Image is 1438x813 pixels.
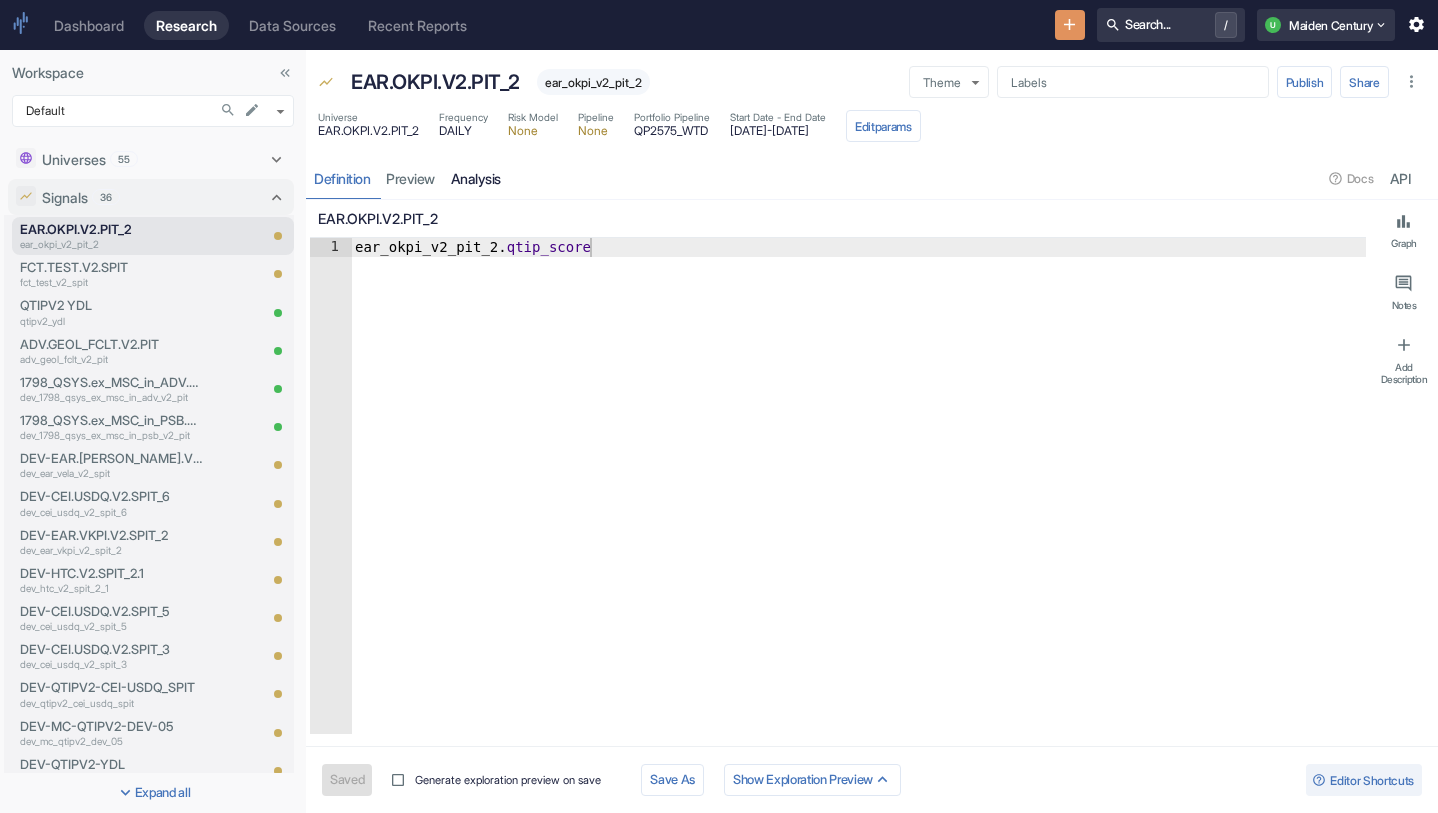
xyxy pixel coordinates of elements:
[20,717,204,736] p: DEV-MC-QTIPV2-DEV-05
[42,149,106,170] p: Universes
[20,678,204,710] a: DEV-QTIPV2-CEI-USDQ_SPITdev_qtipv2_cei_usdq_spit
[12,95,294,127] div: Default
[20,296,204,315] p: QTIPV2 YDL
[20,717,204,749] a: DEV-MC-QTIPV2-DEV-05dev_mc_qtipv2_dev_05
[20,640,204,659] p: DEV-CEI.USDQ.V2.SPIT_3
[1322,163,1381,195] button: Docs
[318,125,419,137] span: EAR.OKPI.V2.PIT_2
[20,755,256,787] a: DEV-QTIPV2-YDLdev_qtipv2_ydl
[20,543,204,558] p: dev_ear_vkpi_v2_spit_2
[20,678,204,697] p: DEV-QTIPV2-CEI-USDQ_SPIT
[1097,8,1245,42] button: Search.../
[1265,17,1281,33] div: U
[8,179,294,215] div: Signals36
[20,449,204,481] a: DEV-EAR.[PERSON_NAME].V2.SPITdev_ear_vela_v2_spit
[306,158,1438,199] div: resource tabs
[20,314,204,329] p: qtipv2_ydl
[42,187,88,208] p: Signals
[634,110,710,125] span: Portfolio Pipeline
[20,696,204,711] p: dev_qtipv2_cei_usdq_spit
[730,110,826,125] span: Start Date - End Date
[1257,9,1395,41] button: UMaiden Century
[156,17,217,34] div: Research
[641,764,704,796] button: Save As
[249,17,336,34] div: Data Sources
[20,564,204,596] a: DEV-HTC.V2.SPIT_2.1dev_htc_v2_spit_2_1
[20,734,204,749] p: dev_mc_qtipv2_dev_05
[20,487,204,506] p: DEV-CEI.USDQ.V2.SPIT_6
[20,411,204,443] a: 1798_QSYS.ex_MSC_in_PSB.V2.PITdev_1798_qsys_ex_msc_in_psb_v2_pit
[508,110,558,125] span: Risk Model
[443,158,509,199] a: analysis
[144,11,229,40] a: Research
[20,275,256,290] p: fct_test_v2_spit
[318,208,1358,229] p: EAR.OKPI.V2.PIT_2
[20,449,204,468] p: DEV-EAR.[PERSON_NAME].V2.SPIT
[1306,764,1422,796] button: Editor Shortcuts
[1378,361,1430,386] div: Add Description
[20,220,204,239] p: EAR.OKPI.V2.PIT_2
[578,110,614,125] span: Pipeline
[20,526,204,545] p: DEV-EAR.VKPI.V2.SPIT_2
[310,238,352,257] div: 1
[730,125,826,137] span: [DATE] - [DATE]
[54,17,124,34] div: Dashboard
[20,296,204,328] a: QTIPV2 YDLqtipv2_ydl
[1374,204,1434,258] button: Graph
[20,487,204,519] a: DEV-CEI.USDQ.V2.SPIT_6dev_cei_usdq_v2_spit_6
[318,110,419,125] span: Universe
[20,466,204,481] p: dev_ear_vela_v2_spit
[578,125,614,137] span: None
[368,17,467,34] div: Recent Reports
[20,602,204,634] a: DEV-CEI.USDQ.V2.SPIT_5dev_cei_usdq_v2_spit_5
[20,373,204,405] a: 1798_QSYS.ex_MSC_in_ADV.V2.PITdev_1798_qsys_ex_msc_in_adv_v2_pit
[415,772,601,789] span: Generate exploration preview on save
[20,352,204,367] p: adv_geol_fclt_v2_pit
[20,657,204,672] p: dev_cei_usdq_v2_spit_3
[378,158,443,199] a: preview
[20,390,204,405] p: dev_1798_qsys_ex_msc_in_adv_v2_pit
[846,110,921,142] button: Editparams
[1390,170,1411,188] div: API
[20,640,204,672] a: DEV-CEI.USDQ.V2.SPIT_3dev_cei_usdq_v2_spit_3
[346,62,525,102] div: EAR.OKPI.V2.PIT_2
[12,62,294,83] p: Workspace
[20,220,204,252] a: EAR.OKPI.V2.PIT_2ear_okpi_v2_pit_2
[439,110,488,125] span: Frequency
[318,74,334,94] span: Signal
[1340,66,1388,98] button: Share
[93,190,119,205] span: 36
[20,619,204,634] p: dev_cei_usdq_v2_spit_5
[20,755,256,774] p: DEV-QTIPV2-YDL
[537,75,650,90] span: ear_okpi_v2_pit_2
[20,505,204,520] p: dev_cei_usdq_v2_spit_6
[20,335,204,354] p: ADV.GEOL_FCLT.V2.PIT
[20,237,204,252] p: ear_okpi_v2_pit_2
[634,125,710,137] span: QP2575_WTD
[8,141,294,177] div: Universes55
[272,60,298,86] button: Collapse Sidebar
[1374,266,1434,320] button: Notes
[111,152,137,167] span: 55
[20,411,204,430] p: 1798_QSYS.ex_MSC_in_PSB.V2.PIT
[508,125,558,137] span: None
[356,11,479,40] a: Recent Reports
[239,97,265,123] button: edit
[351,67,520,97] p: EAR.OKPI.V2.PIT_2
[237,11,348,40] a: Data Sources
[1055,10,1086,41] button: New Resource
[20,772,256,787] p: dev_qtipv2_ydl
[439,125,488,137] span: DAILY
[20,602,204,621] p: DEV-CEI.USDQ.V2.SPIT_5
[42,11,136,40] a: Dashboard
[20,581,204,596] p: dev_htc_v2_spit_2_1
[20,526,204,558] a: DEV-EAR.VKPI.V2.SPIT_2dev_ear_vkpi_v2_spit_2
[1277,66,1333,98] button: Publish
[314,170,370,188] div: Definition
[20,373,204,392] p: 1798_QSYS.ex_MSC_in_ADV.V2.PIT
[20,428,204,443] p: dev_1798_qsys_ex_msc_in_psb_v2_pit
[20,335,204,367] a: ADV.GEOL_FCLT.V2.PITadv_geol_fclt_v2_pit
[20,564,204,583] p: DEV-HTC.V2.SPIT_2.1
[4,777,302,809] button: Expand all
[20,258,256,277] p: FCT.TEST.V2.SPIT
